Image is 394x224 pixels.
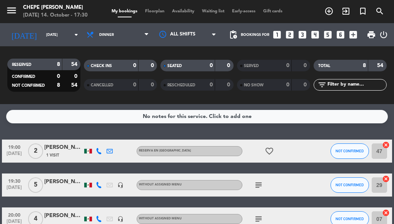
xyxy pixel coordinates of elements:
span: CANCELLED [91,83,114,87]
strong: 0 [227,82,232,88]
span: Early-access [228,9,259,13]
span: Waiting list [198,9,228,13]
span: 20:00 [5,210,24,219]
span: CHECK INS [91,64,112,68]
i: headset_mic [117,182,124,188]
i: favorite_border [265,147,274,156]
i: turned_in_not [358,7,367,16]
span: Dinner [99,33,114,37]
i: filter_list [317,80,327,89]
i: looks_two [285,30,295,40]
span: SERVED [244,64,259,68]
span: NOT CONFIRMED [336,217,364,221]
div: [PERSON_NAME] [44,211,83,220]
div: [PERSON_NAME] [44,177,83,186]
strong: 0 [151,63,155,68]
strong: 0 [210,63,213,68]
span: Availability [168,9,198,13]
strong: 54 [71,62,79,67]
strong: 54 [377,63,385,68]
span: CONFIRMED [12,75,35,79]
span: NOT CONFIRMED [336,149,364,153]
i: cancel [382,141,390,149]
div: [PERSON_NAME] [44,143,83,152]
i: looks_one [272,30,282,40]
i: exit_to_app [341,7,351,16]
button: menu [6,5,17,19]
span: RESERVA EN [GEOGRAPHIC_DATA] [139,149,191,152]
span: NOT CONFIRMED [336,183,364,187]
span: 19:00 [5,142,24,151]
strong: 0 [74,74,79,79]
span: [DATE] [5,185,24,194]
i: looks_3 [297,30,307,40]
button: NOT CONFIRMED [331,177,369,193]
span: pending_actions [229,30,238,39]
i: arrow_drop_down [72,30,81,39]
i: subject [254,180,263,190]
div: LOG OUT [379,23,388,46]
i: cancel [382,209,390,217]
strong: 0 [133,63,136,68]
span: 2 [28,143,43,159]
strong: 0 [304,63,308,68]
span: NO SHOW [244,83,264,87]
span: 1 Visit [46,152,59,158]
span: Floorplan [141,9,168,13]
i: menu [6,5,17,16]
i: add_circle_outline [324,7,334,16]
div: [DATE] 14. October - 17:30 [23,12,88,19]
strong: 0 [151,82,155,88]
span: TOTAL [318,64,330,68]
strong: 0 [304,82,308,88]
strong: 0 [57,74,60,79]
strong: 8 [57,83,60,88]
strong: 54 [71,83,79,88]
span: 19:30 [5,176,24,185]
i: search [375,7,384,16]
span: SEATED [167,64,182,68]
i: subject [254,214,263,224]
span: Without assigned menu [139,217,182,220]
span: Without assigned menu [139,183,182,186]
i: cancel [382,175,390,183]
button: NOT CONFIRMED [331,143,369,159]
i: looks_6 [336,30,346,40]
strong: 0 [133,82,136,88]
strong: 8 [57,62,60,67]
strong: 0 [227,63,232,68]
i: add_box [348,30,358,40]
i: [DATE] [6,27,42,42]
span: My bookings [108,9,141,13]
div: Chepe [PERSON_NAME] [23,4,88,12]
span: [DATE] [5,151,24,160]
span: RESERVED [12,63,32,67]
span: RESCHEDULED [167,83,195,87]
span: Gift cards [259,9,286,13]
i: headset_mic [117,216,124,222]
strong: 0 [286,82,289,88]
i: looks_4 [310,30,320,40]
strong: 8 [363,63,366,68]
span: 5 [28,177,43,193]
i: looks_5 [323,30,333,40]
i: power_settings_new [379,30,388,39]
div: No notes for this service. Click to add one [143,112,252,121]
span: NOT CONFIRMED [12,84,45,88]
strong: 0 [210,82,213,88]
span: print [367,30,376,39]
span: Bookings for [241,33,269,37]
strong: 0 [286,63,289,68]
input: Filter by name... [327,81,386,89]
